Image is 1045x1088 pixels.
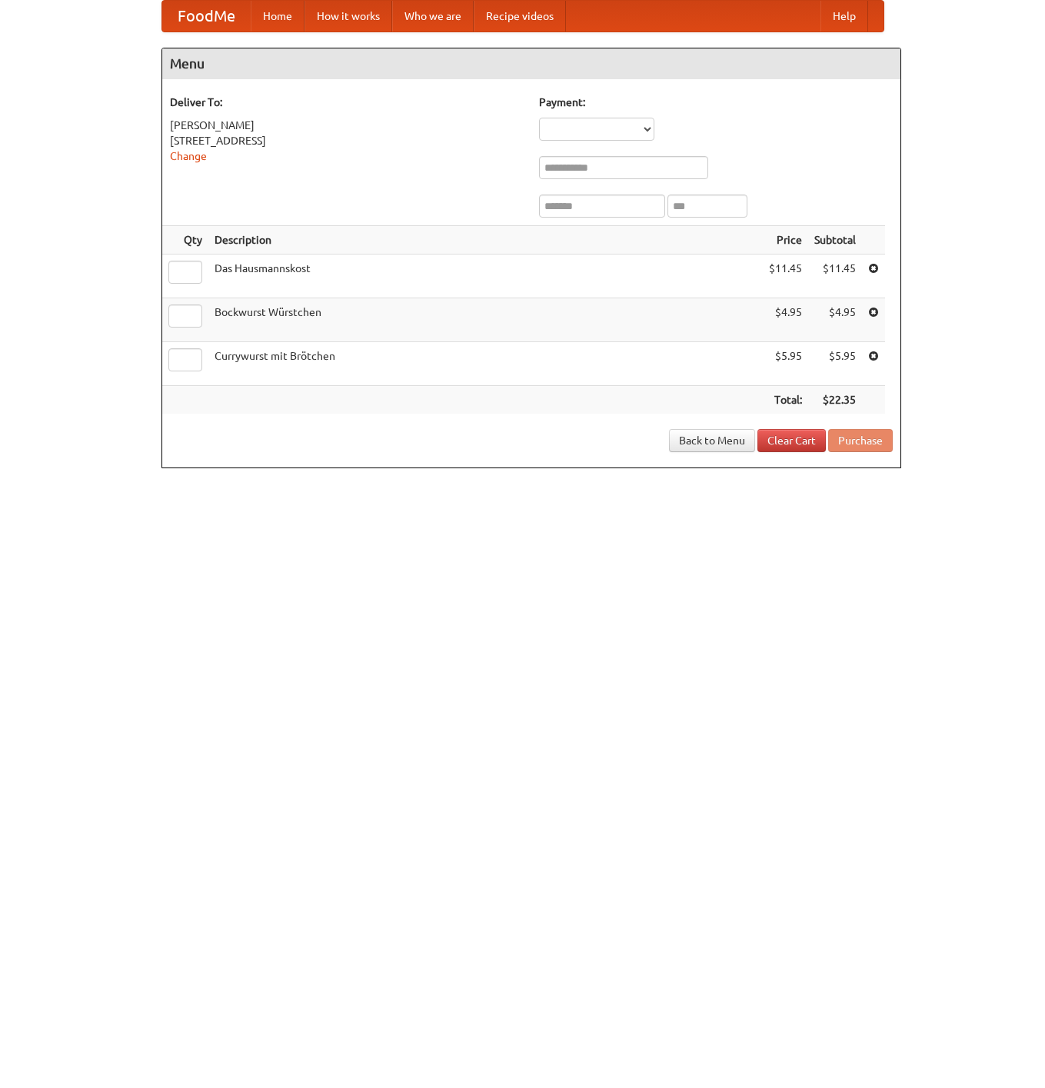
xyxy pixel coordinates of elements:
[170,118,524,133] div: [PERSON_NAME]
[763,298,808,342] td: $4.95
[828,429,893,452] button: Purchase
[808,386,862,414] th: $22.35
[763,342,808,386] td: $5.95
[808,255,862,298] td: $11.45
[162,48,900,79] h4: Menu
[763,386,808,414] th: Total:
[208,298,763,342] td: Bockwurst Würstchen
[763,255,808,298] td: $11.45
[539,95,893,110] h5: Payment:
[757,429,826,452] a: Clear Cart
[162,1,251,32] a: FoodMe
[208,342,763,386] td: Currywurst mit Brötchen
[208,226,763,255] th: Description
[808,226,862,255] th: Subtotal
[170,150,207,162] a: Change
[392,1,474,32] a: Who we are
[820,1,868,32] a: Help
[763,226,808,255] th: Price
[808,342,862,386] td: $5.95
[669,429,755,452] a: Back to Menu
[474,1,566,32] a: Recipe videos
[305,1,392,32] a: How it works
[170,95,524,110] h5: Deliver To:
[808,298,862,342] td: $4.95
[170,133,524,148] div: [STREET_ADDRESS]
[251,1,305,32] a: Home
[162,226,208,255] th: Qty
[208,255,763,298] td: Das Hausmannskost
